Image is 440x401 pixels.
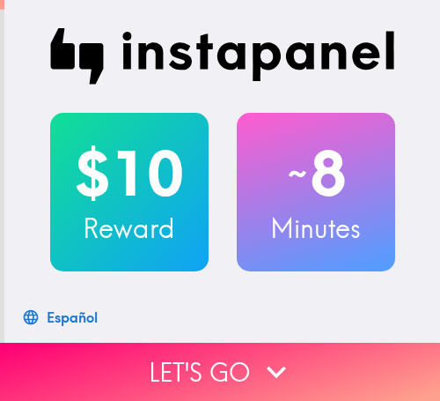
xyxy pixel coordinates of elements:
h2: $10 [50,137,209,210]
span: ~ [285,147,310,200]
button: Español [18,300,105,335]
div: Español [47,305,98,330]
h3: Minutes [237,210,395,247]
h3: Reward [50,210,209,247]
img: Instapanel [50,28,395,85]
h2: 8 [237,137,395,210]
